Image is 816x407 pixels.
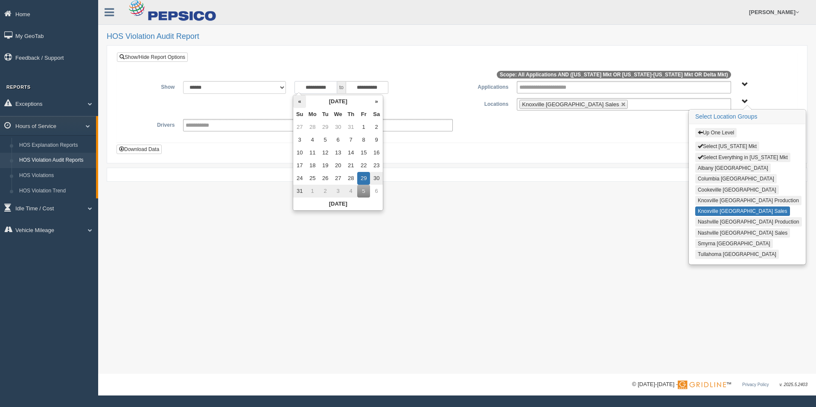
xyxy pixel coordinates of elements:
[695,174,777,183] button: Columbia [GEOGRAPHIC_DATA]
[678,381,726,389] img: Gridline
[293,95,306,108] th: «
[695,196,801,205] button: Knoxville [GEOGRAPHIC_DATA] Production
[15,168,96,183] a: HOS Violations
[695,163,771,173] button: Albany [GEOGRAPHIC_DATA]
[357,108,370,121] th: Fr
[332,121,344,134] td: 30
[689,110,805,124] h3: Select Location Groups
[293,108,306,121] th: Su
[15,153,96,168] a: HOS Violation Audit Reports
[695,206,790,216] button: Knoxville [GEOGRAPHIC_DATA] Sales
[357,146,370,159] td: 15
[332,134,344,146] td: 6
[319,146,332,159] td: 12
[370,172,383,185] td: 30
[319,185,332,198] td: 2
[695,239,773,248] button: Smyrna [GEOGRAPHIC_DATA]
[780,382,807,387] span: v. 2025.5.2403
[337,81,346,94] span: to
[742,382,769,387] a: Privacy Policy
[117,52,188,62] a: Show/Hide Report Options
[695,153,790,162] button: Select Everything in [US_STATE] Mkt
[457,81,513,91] label: Applications
[497,71,731,78] span: Scope: All Applications AND ([US_STATE] Mkt OR [US_STATE]-[US_STATE] Mkt OR Delta Mkt)
[306,185,319,198] td: 1
[306,159,319,172] td: 18
[632,380,807,389] div: © [DATE]-[DATE] - ™
[117,145,162,154] button: Download Data
[344,159,357,172] td: 21
[306,134,319,146] td: 4
[15,183,96,199] a: HOS Violation Trend
[357,159,370,172] td: 22
[357,172,370,185] td: 29
[344,134,357,146] td: 7
[107,32,807,41] h2: HOS Violation Audit Report
[293,134,306,146] td: 3
[319,172,332,185] td: 26
[457,98,513,108] label: Locations
[306,95,370,108] th: [DATE]
[695,217,802,227] button: Nashville [GEOGRAPHIC_DATA] Production
[695,228,790,238] button: Nashville [GEOGRAPHIC_DATA] Sales
[695,128,737,137] button: Up One Level
[15,138,96,153] a: HOS Explanation Reports
[306,108,319,121] th: Mo
[357,121,370,134] td: 1
[695,185,779,195] button: Cookeville [GEOGRAPHIC_DATA]
[370,185,383,198] td: 6
[522,101,619,108] span: Knoxville [GEOGRAPHIC_DATA] Sales
[306,146,319,159] td: 11
[370,95,383,108] th: »
[293,159,306,172] td: 17
[370,159,383,172] td: 23
[370,146,383,159] td: 16
[319,134,332,146] td: 5
[344,121,357,134] td: 31
[357,185,370,198] td: 5
[370,121,383,134] td: 2
[306,121,319,134] td: 28
[695,250,779,259] button: Tullahoma [GEOGRAPHIC_DATA]
[332,185,344,198] td: 3
[319,121,332,134] td: 29
[293,185,306,198] td: 31
[332,159,344,172] td: 20
[293,121,306,134] td: 27
[293,198,383,210] th: [DATE]
[332,146,344,159] td: 13
[370,108,383,121] th: Sa
[319,108,332,121] th: Tu
[123,81,179,91] label: Show
[319,159,332,172] td: 19
[332,172,344,185] td: 27
[357,134,370,146] td: 8
[344,172,357,185] td: 28
[293,146,306,159] td: 10
[695,142,759,151] button: Select [US_STATE] Mkt
[306,172,319,185] td: 25
[370,134,383,146] td: 9
[344,185,357,198] td: 4
[344,108,357,121] th: Th
[293,172,306,185] td: 24
[332,108,344,121] th: We
[344,146,357,159] td: 14
[123,119,179,129] label: Drivers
